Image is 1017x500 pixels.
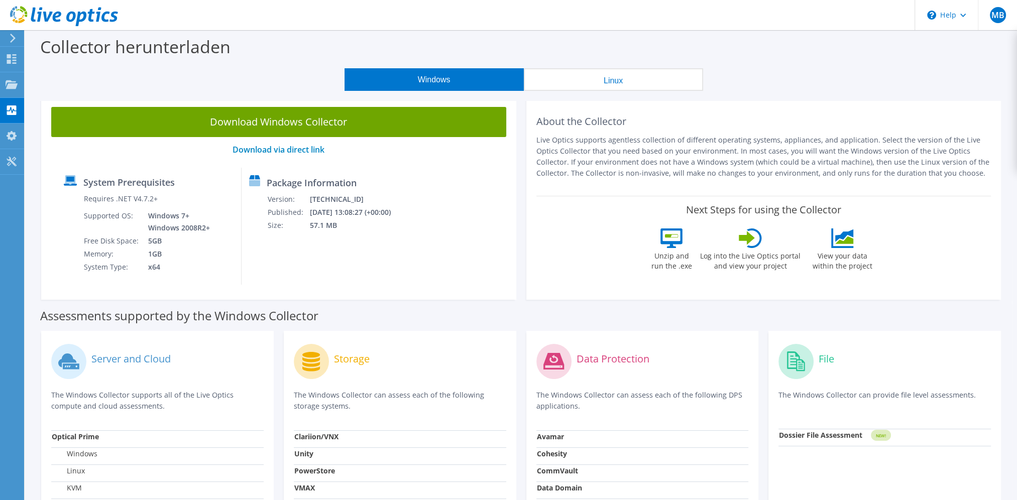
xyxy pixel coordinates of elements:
label: Linux [52,466,85,476]
a: Download via direct link [233,144,324,155]
label: KVM [52,483,82,493]
strong: CommVault [537,466,578,475]
strong: Dossier File Assessment [779,430,862,440]
strong: Avamar [537,432,564,441]
button: Windows [345,68,524,91]
label: Log into the Live Optics portal and view your project [700,248,801,271]
h2: About the Collector [536,115,991,128]
td: 57.1 MB [309,219,404,232]
label: View your data within the project [806,248,878,271]
p: Live Optics supports agentless collection of different operating systems, appliances, and applica... [536,135,991,179]
label: Package Information [267,178,357,188]
span: MB [990,7,1006,23]
td: x64 [141,261,212,274]
td: Published: [267,206,309,219]
tspan: NEW! [876,433,886,438]
td: 5GB [141,234,212,247]
strong: Unity [294,449,313,458]
td: [TECHNICAL_ID] [309,193,404,206]
label: Unzip and run the .exe [648,248,695,271]
td: Free Disk Space: [83,234,141,247]
td: Size: [267,219,309,232]
a: Download Windows Collector [51,107,506,137]
td: Version: [267,193,309,206]
td: Windows 7+ Windows 2008R2+ [141,209,212,234]
label: Assessments supported by the Windows Collector [40,311,318,321]
td: Memory: [83,247,141,261]
label: File [819,354,834,364]
td: [DATE] 13:08:27 (+00:00) [309,206,404,219]
label: Storage [334,354,370,364]
td: System Type: [83,261,141,274]
svg: \n [927,11,936,20]
label: Next Steps for using the Collector [686,204,841,216]
td: 1GB [141,247,212,261]
p: The Windows Collector can assess each of the following DPS applications. [536,390,749,412]
label: System Prerequisites [83,177,175,187]
strong: Optical Prime [52,432,99,441]
label: Server and Cloud [91,354,171,364]
p: The Windows Collector supports all of the Live Optics compute and cloud assessments. [51,390,264,412]
strong: PowerStore [294,466,335,475]
label: Data Protection [577,354,649,364]
strong: VMAX [294,483,315,492]
strong: Data Domain [537,483,582,492]
label: Collector herunterladen [40,35,231,58]
button: Linux [524,68,703,91]
p: The Windows Collector can provide file level assessments. [778,390,991,410]
strong: Clariion/VNX [294,432,338,441]
strong: Cohesity [537,449,567,458]
td: Supported OS: [83,209,141,234]
label: Requires .NET V4.7.2+ [84,194,158,204]
label: Windows [52,449,97,459]
p: The Windows Collector can assess each of the following storage systems. [294,390,506,412]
